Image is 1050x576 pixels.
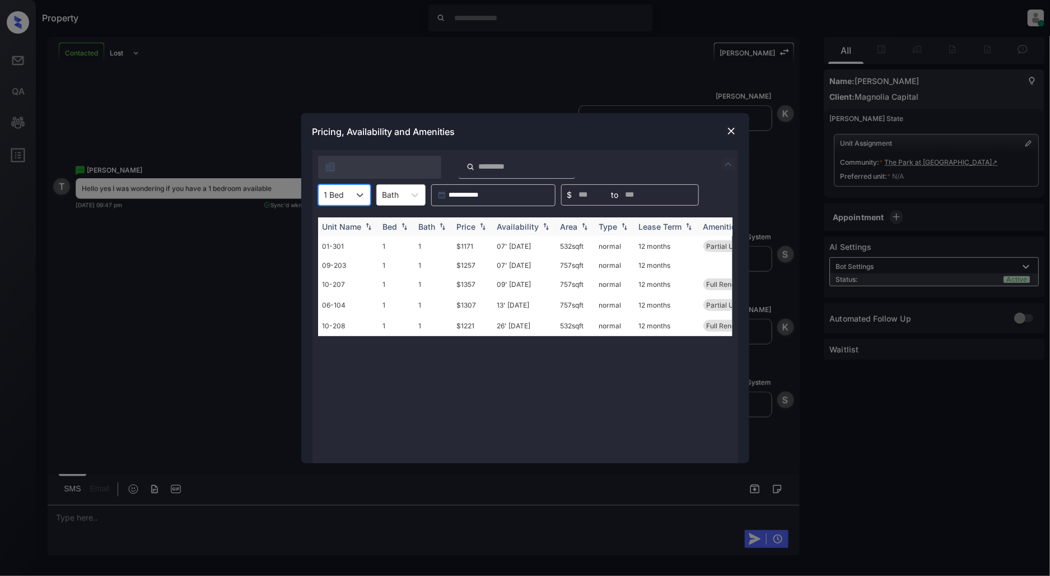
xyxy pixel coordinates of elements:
span: $ [567,189,572,201]
span: Full Renovation... [707,280,760,289]
img: sorting [363,222,374,230]
td: 1 [414,315,452,336]
td: 1 [414,236,452,257]
td: 1 [379,257,414,274]
td: 26' [DATE] [493,315,556,336]
td: 01-301 [318,236,379,257]
td: $1171 [452,236,493,257]
td: normal [595,315,634,336]
img: close [726,126,737,137]
td: 532 sqft [556,315,595,336]
td: 12 months [634,274,699,295]
td: 1 [379,315,414,336]
img: sorting [579,222,590,230]
img: icon-zuma [466,162,475,172]
td: $1257 [452,257,493,274]
img: sorting [437,222,448,230]
div: Bed [383,222,398,231]
td: 1 [414,274,452,295]
td: 12 months [634,236,699,257]
td: normal [595,274,634,295]
td: normal [595,236,634,257]
td: 757 sqft [556,274,595,295]
td: 757 sqft [556,295,595,315]
td: 09' [DATE] [493,274,556,295]
td: 757 sqft [556,257,595,274]
div: Amenities [703,222,741,231]
div: Lease Term [639,222,682,231]
td: 1 [379,236,414,257]
td: 532 sqft [556,236,595,257]
td: $1307 [452,295,493,315]
td: 06-104 [318,295,379,315]
td: 07' [DATE] [493,257,556,274]
img: sorting [477,222,488,230]
td: 12 months [634,315,699,336]
div: Price [457,222,476,231]
div: Unit Name [323,222,362,231]
td: 1 [414,257,452,274]
span: Full Renovation... [707,322,760,330]
img: sorting [619,222,630,230]
td: $1221 [452,315,493,336]
td: 10-207 [318,274,379,295]
td: 13' [DATE] [493,295,556,315]
td: 1 [379,295,414,315]
div: Availability [497,222,539,231]
span: Partial Upgrade... [707,301,762,309]
div: Pricing, Availability and Amenities [301,113,749,150]
img: icon-zuma [722,157,735,171]
img: sorting [399,222,410,230]
td: normal [595,257,634,274]
span: Partial Upgrade... [707,242,762,250]
td: 10-208 [318,315,379,336]
img: sorting [683,222,694,230]
span: to [612,189,619,201]
div: Bath [419,222,436,231]
td: 1 [414,295,452,315]
td: 07' [DATE] [493,236,556,257]
div: Area [561,222,578,231]
td: 09-203 [318,257,379,274]
td: 12 months [634,257,699,274]
td: normal [595,295,634,315]
td: 12 months [634,295,699,315]
img: icon-zuma [325,161,336,173]
img: sorting [540,222,552,230]
td: $1357 [452,274,493,295]
div: Type [599,222,618,231]
td: 1 [379,274,414,295]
